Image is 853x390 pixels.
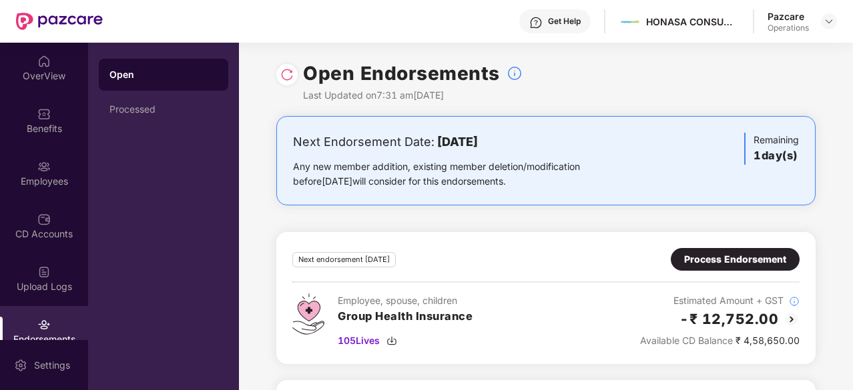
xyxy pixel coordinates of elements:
div: Processed [109,104,218,115]
img: svg+xml;base64,PHN2ZyBpZD0iU2V0dGluZy0yMHgyMCIgeG1sbnM9Imh0dHA6Ly93d3cudzMub3JnLzIwMDAvc3ZnIiB3aW... [14,359,27,372]
img: svg+xml;base64,PHN2ZyBpZD0iUmVsb2FkLTMyeDMyIiB4bWxucz0iaHR0cDovL3d3dy53My5vcmcvMjAwMC9zdmciIHdpZH... [280,68,294,81]
span: 105 Lives [338,333,380,348]
img: svg+xml;base64,PHN2ZyBpZD0iRHJvcGRvd24tMzJ4MzIiIHhtbG5zPSJodHRwOi8vd3d3LnczLm9yZy8yMDAwL3N2ZyIgd2... [824,16,834,27]
img: svg+xml;base64,PHN2ZyBpZD0iRW1wbG95ZWVzIiB4bWxucz0iaHR0cDovL3d3dy53My5vcmcvMjAwMC9zdmciIHdpZHRoPS... [37,160,51,173]
div: ₹ 4,58,650.00 [640,333,800,348]
img: svg+xml;base64,PHN2ZyBpZD0iRW5kb3JzZW1lbnRzIiB4bWxucz0iaHR0cDovL3d3dy53My5vcmcvMjAwMC9zdmciIHdpZH... [37,318,51,331]
div: Estimated Amount + GST [640,293,800,308]
div: Settings [30,359,74,372]
img: svg+xml;base64,PHN2ZyBpZD0iSW5mb18tXzMyeDMyIiBkYXRhLW5hbWU9IkluZm8gLSAzMngzMiIgeG1sbnM9Imh0dHA6Ly... [789,296,800,307]
div: Employee, spouse, children [338,293,473,308]
img: New Pazcare Logo [16,13,103,30]
div: Get Help [548,16,581,27]
span: Available CD Balance [640,335,733,346]
img: svg+xml;base64,PHN2ZyB4bWxucz0iaHR0cDovL3d3dy53My5vcmcvMjAwMC9zdmciIHdpZHRoPSI0Ny43MTQiIGhlaWdodD... [292,293,324,335]
img: svg+xml;base64,PHN2ZyBpZD0iVXBsb2FkX0xvZ3MiIGRhdGEtbmFtZT0iVXBsb2FkIExvZ3MiIHhtbG5zPSJodHRwOi8vd3... [37,265,51,279]
img: Mamaearth%20Logo.jpg [621,12,640,31]
img: svg+xml;base64,PHN2ZyBpZD0iQmVuZWZpdHMiIHhtbG5zPSJodHRwOi8vd3d3LnczLm9yZy8yMDAwL3N2ZyIgd2lkdGg9Ij... [37,107,51,121]
h2: -₹ 12,752.00 [679,308,778,330]
h3: Group Health Insurance [338,308,473,325]
h1: Open Endorsements [303,59,500,88]
div: Open [109,68,218,81]
div: Next Endorsement Date: [293,133,622,151]
div: Pazcare [768,10,809,23]
div: Next endorsement [DATE] [292,252,396,267]
div: Process Endorsement [684,252,786,267]
div: Last Updated on 7:31 am[DATE] [303,88,523,103]
img: svg+xml;base64,PHN2ZyBpZD0iSG9tZSIgeG1sbnM9Imh0dHA6Ly93d3cudzMub3JnLzIwMDAvc3ZnIiB3aWR0aD0iMjAiIG... [37,55,51,68]
img: svg+xml;base64,PHN2ZyBpZD0iQmFjay0yMHgyMCIgeG1sbnM9Imh0dHA6Ly93d3cudzMub3JnLzIwMDAvc3ZnIiB3aWR0aD... [784,311,800,327]
b: [DATE] [437,135,478,149]
div: Operations [768,23,809,33]
div: Any new member addition, existing member deletion/modification before [DATE] will consider for th... [293,159,622,189]
img: svg+xml;base64,PHN2ZyBpZD0iQ0RfQWNjb3VudHMiIGRhdGEtbmFtZT0iQ0QgQWNjb3VudHMiIHhtbG5zPSJodHRwOi8vd3... [37,213,51,226]
div: Remaining [744,133,799,165]
img: svg+xml;base64,PHN2ZyBpZD0iSW5mb18tXzMyeDMyIiBkYXRhLW5hbWU9IkluZm8gLSAzMngzMiIgeG1sbnM9Imh0dHA6Ly... [507,65,523,81]
img: svg+xml;base64,PHN2ZyBpZD0iSGVscC0zMngzMiIgeG1sbnM9Imh0dHA6Ly93d3cudzMub3JnLzIwMDAvc3ZnIiB3aWR0aD... [529,16,543,29]
img: svg+xml;base64,PHN2ZyBpZD0iRG93bmxvYWQtMzJ4MzIiIHhtbG5zPSJodHRwOi8vd3d3LnczLm9yZy8yMDAwL3N2ZyIgd2... [386,335,397,346]
div: HONASA CONSUMER LIMITED [646,15,740,28]
h3: 1 day(s) [754,147,799,165]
